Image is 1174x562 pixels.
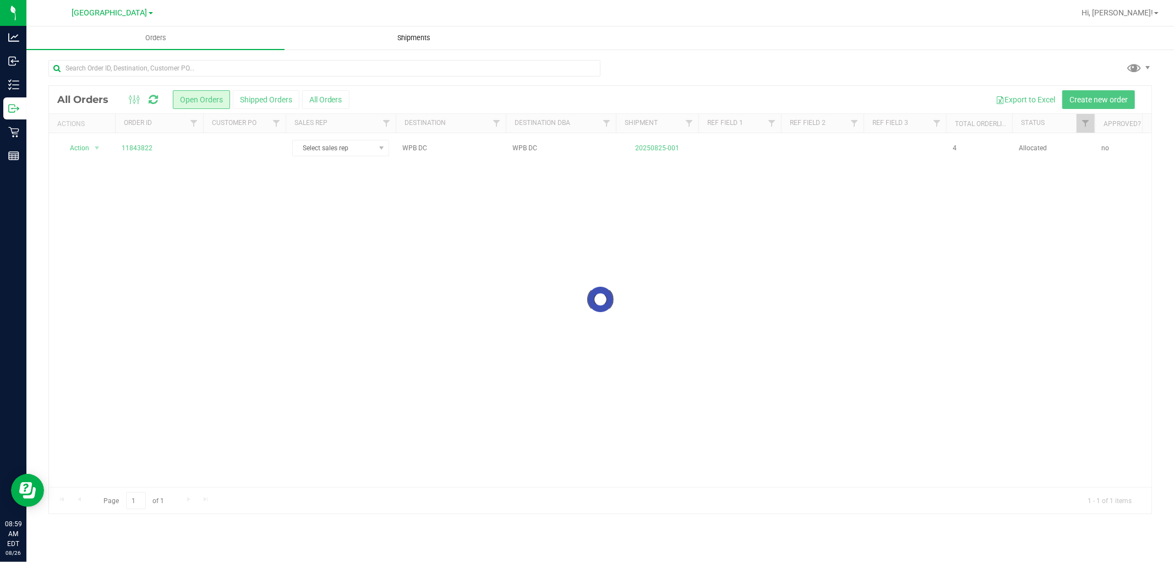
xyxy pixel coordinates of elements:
[8,127,19,138] inline-svg: Retail
[8,32,19,43] inline-svg: Analytics
[383,33,445,43] span: Shipments
[8,103,19,114] inline-svg: Outbound
[8,150,19,161] inline-svg: Reports
[130,33,181,43] span: Orders
[26,26,285,50] a: Orders
[72,8,148,18] span: [GEOGRAPHIC_DATA]
[8,79,19,90] inline-svg: Inventory
[5,549,21,557] p: 08/26
[8,56,19,67] inline-svg: Inbound
[285,26,543,50] a: Shipments
[5,519,21,549] p: 08:59 AM EDT
[1082,8,1153,17] span: Hi, [PERSON_NAME]!
[11,474,44,507] iframe: Resource center
[48,60,600,77] input: Search Order ID, Destination, Customer PO...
